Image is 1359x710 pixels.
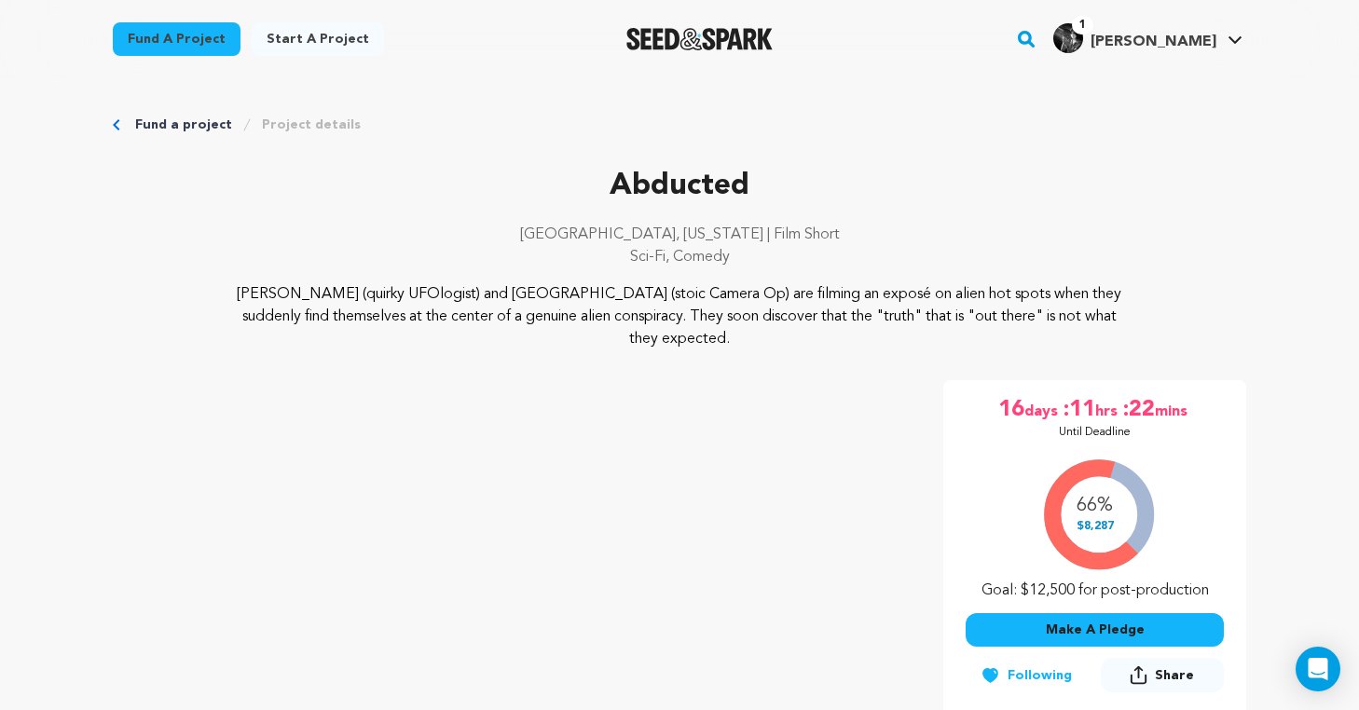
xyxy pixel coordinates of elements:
[1091,34,1216,49] span: [PERSON_NAME]
[1050,20,1246,53] a: Raechel Z.'s Profile
[1053,23,1216,53] div: Raechel Z.'s Profile
[113,164,1246,209] p: Abducted
[226,283,1133,350] p: [PERSON_NAME] (quirky UFOlogist) and [GEOGRAPHIC_DATA] (stoic Camera Op) are filming an exposé on...
[1155,395,1191,425] span: mins
[1296,647,1340,691] div: Open Intercom Messenger
[1062,395,1095,425] span: :11
[1024,395,1062,425] span: days
[1121,395,1155,425] span: :22
[1095,395,1121,425] span: hrs
[113,22,240,56] a: Fund a project
[1053,23,1083,53] img: 18c045636198d3cd.jpg
[966,659,1087,692] button: Following
[626,28,773,50] img: Seed&Spark Logo Dark Mode
[998,395,1024,425] span: 16
[113,116,1246,134] div: Breadcrumb
[113,224,1246,246] p: [GEOGRAPHIC_DATA], [US_STATE] | Film Short
[1072,16,1093,34] span: 1
[966,613,1224,647] button: Make A Pledge
[135,116,232,134] a: Fund a project
[1155,666,1194,685] span: Share
[113,246,1246,268] p: Sci-Fi, Comedy
[626,28,773,50] a: Seed&Spark Homepage
[252,22,384,56] a: Start a project
[1050,20,1246,59] span: Raechel Z.'s Profile
[1059,425,1131,440] p: Until Deadline
[1101,658,1224,700] span: Share
[262,116,361,134] a: Project details
[1101,658,1224,692] button: Share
